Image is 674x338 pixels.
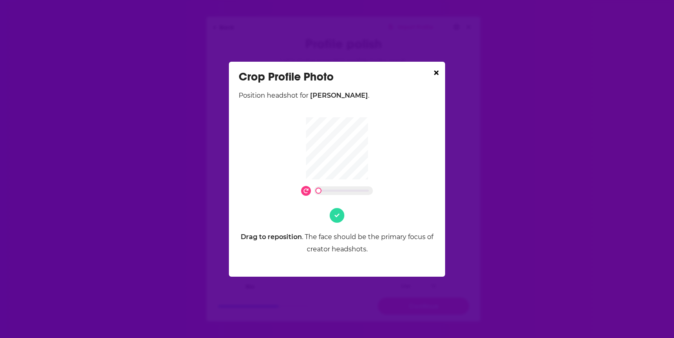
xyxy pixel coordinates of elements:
[239,70,435,84] div: Crop Profile Photo
[239,231,435,255] div: . The face should be the primary focus of creator headshots.
[239,90,435,102] div: Position headshot
[298,92,369,99] span: for .
[310,92,368,99] span: [PERSON_NAME]
[241,233,302,241] span: Drag to reposition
